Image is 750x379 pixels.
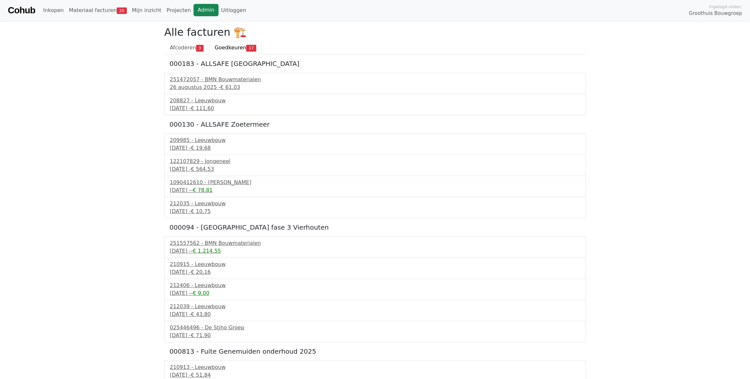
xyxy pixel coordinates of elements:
[170,76,580,83] div: 251472057 - BMN Bouwmaterialen
[169,223,581,231] h5: 000094 - [GEOGRAPHIC_DATA] fase 3 Vierhouten
[215,44,246,51] span: Goedkeuren
[40,4,66,17] a: Inkopen
[170,282,580,297] a: 212406 - Leeuwbouw[DATE] --€ 9,00
[191,105,214,111] span: € 111,60
[170,105,580,112] div: [DATE] -
[170,324,580,332] div: 025446496 - De Stiho Groep
[191,248,221,254] span: -€ 1.214,55
[170,239,580,255] a: 251557562 - BMN Bouwmaterialen[DATE] --€ 1.214,55
[164,26,586,38] h2: Alle facturen 🏗️
[170,303,580,310] div: 212039 - Leeuwbouw
[170,260,580,276] a: 210915 - Leeuwbouw[DATE] -€ 20,16
[170,200,580,208] div: 212035 - Leeuwbouw
[170,158,580,165] div: 122107829 - Jongeneel
[169,60,581,68] h5: 000183 - ALLSAFE [GEOGRAPHIC_DATA]
[191,311,211,317] span: € 43,80
[66,4,129,17] a: Materiaal facturen20
[196,45,204,51] span: 3
[164,4,194,17] a: Projecten
[191,332,211,338] span: € 71,90
[246,45,256,51] span: 17
[689,10,742,17] span: Groothuis Bouwgroep
[209,41,262,55] a: Goedkeuren17
[169,120,581,128] h5: 000130 - ALLSAFE Zoetermeer
[170,165,580,173] div: [DATE] -
[191,166,214,172] span: € 564,53
[170,179,580,186] div: 1090412610 - [PERSON_NAME]
[170,179,580,194] a: 1090412610 - [PERSON_NAME][DATE] --€ 78,81
[220,84,240,90] span: € 61,03
[170,332,580,339] div: [DATE] -
[170,260,580,268] div: 210915 - Leeuwbouw
[170,44,196,51] span: Afcoderen
[709,4,742,10] span: Ingelogd onder:
[170,186,580,194] div: [DATE] -
[170,208,580,215] div: [DATE] -
[170,363,580,379] a: 210913 - Leeuwbouw[DATE] -€ 51,84
[170,289,580,297] div: [DATE] -
[170,363,580,371] div: 210913 - Leeuwbouw
[8,3,35,18] a: Cohub
[191,145,211,151] span: € 19,68
[170,136,580,152] a: 209985 - Leeuwbouw[DATE] -€ 19,68
[129,4,164,17] a: Mijn inzicht
[191,187,213,193] span: -€ 78,81
[170,239,580,247] div: 251557562 - BMN Bouwmaterialen
[170,303,580,318] a: 212039 - Leeuwbouw[DATE] -€ 43,80
[169,347,581,355] h5: 000813 - Fuite Genemuiden onderhoud 2025
[170,158,580,173] a: 122107829 - Jongeneel[DATE] -€ 564,53
[170,310,580,318] div: [DATE] -
[191,269,211,275] span: € 20,16
[170,97,580,112] a: 208827 - Leeuwbouw[DATE] -€ 111,60
[219,4,249,17] a: Uitloggen
[170,83,580,91] div: 26 augustus 2025 -
[117,7,127,14] span: 20
[170,247,580,255] div: [DATE] -
[191,208,211,214] span: € 10,75
[170,371,580,379] div: [DATE] -
[170,200,580,215] a: 212035 - Leeuwbouw[DATE] -€ 10,75
[191,290,209,296] span: -€ 9,00
[170,268,580,276] div: [DATE] -
[194,4,219,16] a: Admin
[170,97,580,105] div: 208827 - Leeuwbouw
[170,324,580,339] a: 025446496 - De Stiho Groep[DATE] -€ 71,90
[170,136,580,144] div: 209985 - Leeuwbouw
[170,282,580,289] div: 212406 - Leeuwbouw
[164,41,209,55] a: Afcoderen3
[170,76,580,91] a: 251472057 - BMN Bouwmaterialen26 augustus 2025 -€ 61,03
[170,144,580,152] div: [DATE] -
[191,372,211,378] span: € 51,84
